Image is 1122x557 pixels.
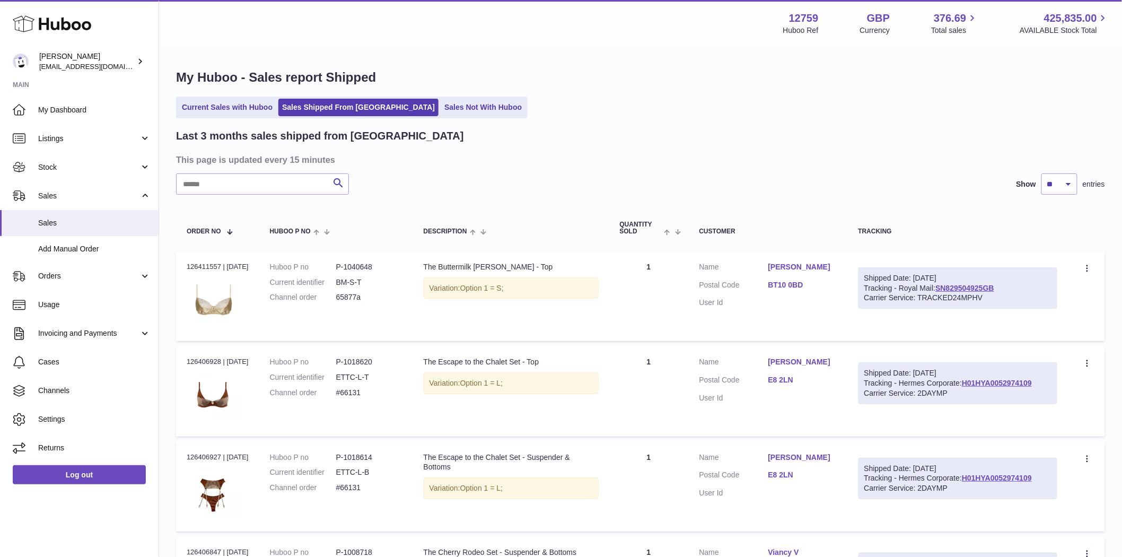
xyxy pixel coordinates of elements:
[931,11,978,36] a: 376.69 Total sales
[270,467,336,477] dt: Current identifier
[424,357,599,367] div: The Escape to the Chalet Set - Top
[1044,11,1097,25] span: 425,835.00
[460,484,503,492] span: Option 1 = L;
[38,105,151,115] span: My Dashboard
[187,370,240,423] img: 127591731597457.png
[270,483,336,493] dt: Channel order
[38,244,151,254] span: Add Manual Order
[699,393,768,403] dt: User Id
[858,362,1057,404] div: Tracking - Hermes Corporate:
[187,275,240,328] img: 127591749564386.png
[39,62,156,71] span: [EMAIL_ADDRESS][DOMAIN_NAME]
[38,134,139,144] span: Listings
[187,228,221,235] span: Order No
[38,328,139,338] span: Invoicing and Payments
[38,191,139,201] span: Sales
[864,483,1051,493] div: Carrier Service: 2DAYMP
[176,129,464,143] h2: Last 3 months sales shipped from [GEOGRAPHIC_DATA]
[699,298,768,308] dt: User Id
[336,483,402,493] dd: #66131
[424,277,599,299] div: Variation:
[864,293,1051,303] div: Carrier Service: TRACKED24MPHV
[270,452,336,463] dt: Huboo P no
[38,386,151,396] span: Channels
[441,99,525,116] a: Sales Not With Huboo
[699,375,768,388] dt: Postal Code
[38,357,151,367] span: Cases
[336,452,402,463] dd: P-1018614
[38,271,139,281] span: Orders
[699,262,768,275] dt: Name
[699,452,768,465] dt: Name
[768,375,837,385] a: E8 2LN
[864,368,1051,378] div: Shipped Date: [DATE]
[336,467,402,477] dd: ETTC-L-B
[962,474,1032,482] a: H01HYA0052974109
[38,443,151,453] span: Returns
[860,25,890,36] div: Currency
[620,221,662,235] span: Quantity Sold
[460,284,504,292] span: Option 1 = S;
[867,11,890,25] strong: GBP
[38,162,139,172] span: Stock
[460,379,503,387] span: Option 1 = L;
[270,372,336,382] dt: Current identifier
[336,372,402,382] dd: ETTC-L-T
[38,300,151,310] span: Usage
[1016,179,1036,189] label: Show
[176,69,1105,86] h1: My Huboo - Sales report Shipped
[789,11,819,25] strong: 12759
[858,228,1057,235] div: Tracking
[270,292,336,302] dt: Channel order
[336,262,402,272] dd: P-1040648
[699,357,768,370] dt: Name
[13,465,146,484] a: Log out
[270,277,336,288] dt: Current identifier
[187,547,249,557] div: 126406847 | [DATE]
[336,357,402,367] dd: P-1018620
[38,414,151,424] span: Settings
[270,228,311,235] span: Huboo P no
[270,262,336,272] dt: Huboo P no
[699,228,837,235] div: Customer
[609,346,689,436] td: 1
[935,284,994,292] a: SN829504925GB
[38,218,151,228] span: Sales
[864,464,1051,474] div: Shipped Date: [DATE]
[336,277,402,288] dd: BM-S-T
[864,273,1051,283] div: Shipped Date: [DATE]
[424,372,599,394] div: Variation:
[187,465,240,518] img: 127591731597511.png
[699,488,768,498] dt: User Id
[176,154,1102,166] h3: This page is updated every 15 minutes
[609,442,689,532] td: 1
[278,99,439,116] a: Sales Shipped From [GEOGRAPHIC_DATA]
[783,25,819,36] div: Huboo Ref
[768,452,837,463] a: [PERSON_NAME]
[424,228,467,235] span: Description
[39,51,135,72] div: [PERSON_NAME]
[1083,179,1105,189] span: entries
[424,477,599,499] div: Variation:
[768,470,837,480] a: E8 2LN
[934,11,966,25] span: 376.69
[864,388,1051,398] div: Carrier Service: 2DAYMP
[962,379,1032,387] a: H01HYA0052974109
[858,458,1057,500] div: Tracking - Hermes Corporate:
[336,388,402,398] dd: #66131
[858,267,1057,309] div: Tracking - Royal Mail:
[768,262,837,272] a: [PERSON_NAME]
[768,357,837,367] a: [PERSON_NAME]
[270,357,336,367] dt: Huboo P no
[424,452,599,473] div: The Escape to the Chalet Set - Suspender & Bottoms
[699,470,768,483] dt: Postal Code
[270,388,336,398] dt: Channel order
[178,99,276,116] a: Current Sales with Huboo
[699,280,768,293] dt: Postal Code
[187,262,249,272] div: 126411557 | [DATE]
[187,452,249,462] div: 126406927 | [DATE]
[13,54,29,69] img: internalAdmin-12759@internal.huboo.com
[424,262,599,272] div: The Buttermilk [PERSON_NAME] - Top
[1020,25,1109,36] span: AVAILABLE Stock Total
[336,292,402,302] dd: 65877a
